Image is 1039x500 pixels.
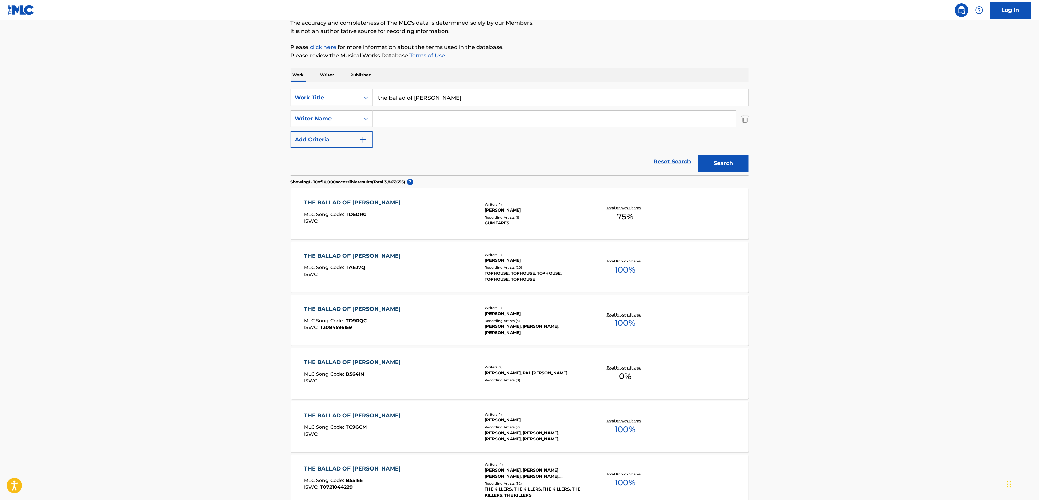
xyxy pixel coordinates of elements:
[291,348,749,399] a: THE BALLAD OF [PERSON_NAME]MLC Song Code:B5641NISWC:Writers (2)[PERSON_NAME], PAL [PERSON_NAME]Re...
[291,131,373,148] button: Add Criteria
[741,110,749,127] img: Delete Criterion
[291,27,749,35] p: It is not an authoritative source for recording information.
[304,477,346,483] span: MLC Song Code :
[304,378,320,384] span: ISWC :
[485,311,587,317] div: [PERSON_NAME]
[607,418,643,423] p: Total Known Shares:
[485,265,587,270] div: Recording Artists ( 20 )
[291,242,749,293] a: THE BALLAD OF [PERSON_NAME]MLC Song Code:TA6J7QISWC:Writers (1)[PERSON_NAME]Recording Artists (20...
[607,472,643,477] p: Total Known Shares:
[320,484,353,490] span: T0721044229
[304,218,320,224] span: ISWC :
[320,324,352,331] span: T3094596159
[615,317,636,329] span: 100 %
[958,6,966,14] img: search
[291,401,749,452] a: THE BALLAD OF [PERSON_NAME]MLC Song Code:TC9GCMISWC:Writers (1)[PERSON_NAME]Recording Artists (7)...
[485,207,587,213] div: [PERSON_NAME]
[485,370,587,376] div: [PERSON_NAME], PAL [PERSON_NAME]
[295,94,356,102] div: Work Title
[485,378,587,383] div: Recording Artists ( 0 )
[485,462,587,467] div: Writers ( 4 )
[304,264,346,271] span: MLC Song Code :
[607,312,643,317] p: Total Known Shares:
[485,430,587,442] div: [PERSON_NAME], [PERSON_NAME], [PERSON_NAME], [PERSON_NAME], [PERSON_NAME]
[485,425,587,430] div: Recording Artists ( 7 )
[291,188,749,239] a: THE BALLAD OF [PERSON_NAME]MLC Song Code:TD5DRGISWC:Writers (1)[PERSON_NAME]Recording Artists (1)...
[346,424,367,430] span: TC9GCM
[485,257,587,263] div: [PERSON_NAME]
[485,252,587,257] div: Writers ( 1 )
[615,264,636,276] span: 100 %
[485,318,587,323] div: Recording Artists ( 3 )
[291,19,749,27] p: The accuracy and completeness of The MLC's data is determined solely by our Members.
[304,318,346,324] span: MLC Song Code :
[1007,474,1011,495] div: Drag
[607,205,643,211] p: Total Known Shares:
[291,43,749,52] p: Please for more information about the terms used in the database.
[291,179,405,185] p: Showing 1 - 10 of 10,000 accessible results (Total 3,867,655 )
[291,89,749,175] form: Search Form
[615,423,636,436] span: 100 %
[485,323,587,336] div: [PERSON_NAME], [PERSON_NAME], [PERSON_NAME]
[304,424,346,430] span: MLC Song Code :
[408,52,445,59] a: Terms of Use
[485,202,587,207] div: Writers ( 1 )
[619,370,631,382] span: 0 %
[346,318,367,324] span: TD9RQC
[485,270,587,282] div: TOPHOUSE, TOPHOUSE, TOPHOUSE, TOPHOUSE, TOPHOUSE
[485,486,587,498] div: THE KILLERS, THE KILLERS, THE KILLERS, THE KILLERS, THE KILLERS
[973,3,986,17] div: Help
[485,365,587,370] div: Writers ( 2 )
[955,3,968,17] a: Public Search
[304,199,404,207] div: THE BALLAD OF [PERSON_NAME]
[318,68,336,82] p: Writer
[975,6,983,14] img: help
[346,211,367,217] span: TD5DRG
[698,155,749,172] button: Search
[304,271,320,277] span: ISWC :
[485,215,587,220] div: Recording Artists ( 1 )
[346,264,365,271] span: TA6J7Q
[295,115,356,123] div: Writer Name
[485,220,587,226] div: GUM TAPES
[485,417,587,423] div: [PERSON_NAME]
[304,211,346,217] span: MLC Song Code :
[304,484,320,490] span: ISWC :
[485,305,587,311] div: Writers ( 1 )
[346,371,364,377] span: B5641N
[1005,467,1039,500] iframe: Chat Widget
[348,68,373,82] p: Publisher
[407,179,413,185] span: ?
[304,412,404,420] div: THE BALLAD OF [PERSON_NAME]
[8,5,34,15] img: MLC Logo
[304,431,320,437] span: ISWC :
[346,477,363,483] span: B55166
[615,477,636,489] span: 100 %
[304,305,404,313] div: THE BALLAD OF [PERSON_NAME]
[291,68,306,82] p: Work
[359,136,367,144] img: 9d2ae6d4665cec9f34b9.svg
[304,324,320,331] span: ISWC :
[485,481,587,486] div: Recording Artists ( 52 )
[304,465,404,473] div: THE BALLAD OF [PERSON_NAME]
[291,295,749,346] a: THE BALLAD OF [PERSON_NAME]MLC Song Code:TD9RQCISWC:T3094596159Writers (1)[PERSON_NAME]Recording ...
[485,467,587,479] div: [PERSON_NAME], [PERSON_NAME] [PERSON_NAME], [PERSON_NAME], [PERSON_NAME] [PERSON_NAME]
[990,2,1031,19] a: Log In
[304,371,346,377] span: MLC Song Code :
[485,412,587,417] div: Writers ( 1 )
[304,252,404,260] div: THE BALLAD OF [PERSON_NAME]
[291,52,749,60] p: Please review the Musical Works Database
[617,211,633,223] span: 75 %
[310,44,337,51] a: click here
[607,259,643,264] p: Total Known Shares:
[651,154,695,169] a: Reset Search
[607,365,643,370] p: Total Known Shares:
[304,358,404,366] div: THE BALLAD OF [PERSON_NAME]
